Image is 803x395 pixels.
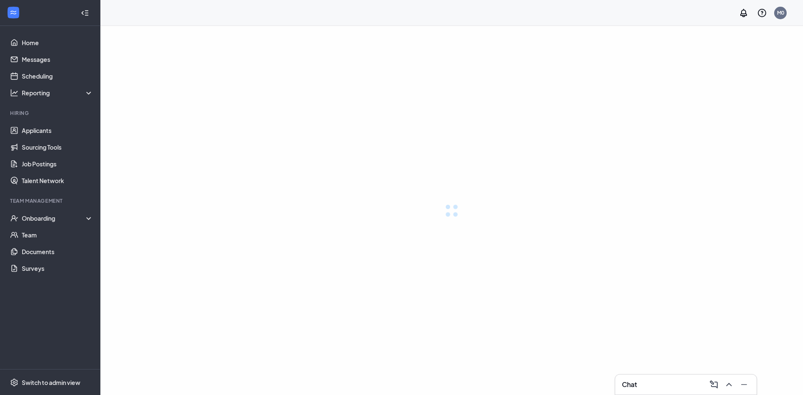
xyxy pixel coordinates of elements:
[22,172,93,189] a: Talent Network
[22,122,93,139] a: Applicants
[22,51,93,68] a: Messages
[22,227,93,243] a: Team
[22,378,80,387] div: Switch to admin view
[709,380,719,390] svg: ComposeMessage
[22,34,93,51] a: Home
[22,68,93,84] a: Scheduling
[22,214,94,222] div: Onboarding
[10,89,18,97] svg: Analysis
[706,378,720,391] button: ComposeMessage
[757,8,767,18] svg: QuestionInfo
[721,378,735,391] button: ChevronUp
[622,380,637,389] h3: Chat
[9,8,18,17] svg: WorkstreamLogo
[724,380,734,390] svg: ChevronUp
[10,214,18,222] svg: UserCheck
[10,197,92,204] div: Team Management
[739,8,749,18] svg: Notifications
[10,378,18,387] svg: Settings
[81,9,89,17] svg: Collapse
[22,89,94,97] div: Reporting
[22,260,93,277] a: Surveys
[737,378,750,391] button: Minimize
[10,110,92,117] div: Hiring
[22,139,93,155] a: Sourcing Tools
[22,243,93,260] a: Documents
[22,155,93,172] a: Job Postings
[777,9,784,16] div: M0
[739,380,749,390] svg: Minimize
